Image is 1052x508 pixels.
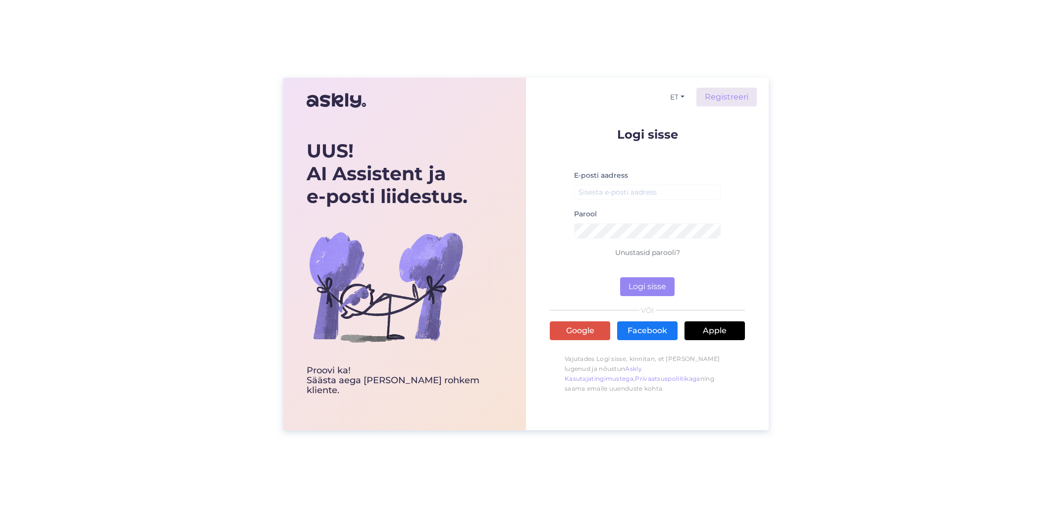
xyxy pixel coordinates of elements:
[307,89,366,112] img: Askly
[696,88,757,106] a: Registreeri
[307,366,503,395] div: Proovi ka! Säästa aega [PERSON_NAME] rohkem kliente.
[635,375,700,382] a: Privaatsuspoliitikaga
[666,90,688,104] button: ET
[574,185,721,200] input: Sisesta e-posti aadress
[615,248,680,257] a: Unustasid parooli?
[550,349,745,399] p: Vajutades Logi sisse, kinnitan, et [PERSON_NAME] lugenud ja nõustun , ning saama emaile uuenduste...
[307,207,465,366] img: bg-askly
[617,321,678,340] a: Facebook
[684,321,745,340] a: Apple
[574,170,628,181] label: E-posti aadress
[550,321,610,340] a: Google
[620,277,675,296] button: Logi sisse
[574,209,597,219] label: Parool
[639,307,656,314] span: VÕI
[550,128,745,141] p: Logi sisse
[307,140,503,207] div: UUS! AI Assistent ja e-posti liidestus.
